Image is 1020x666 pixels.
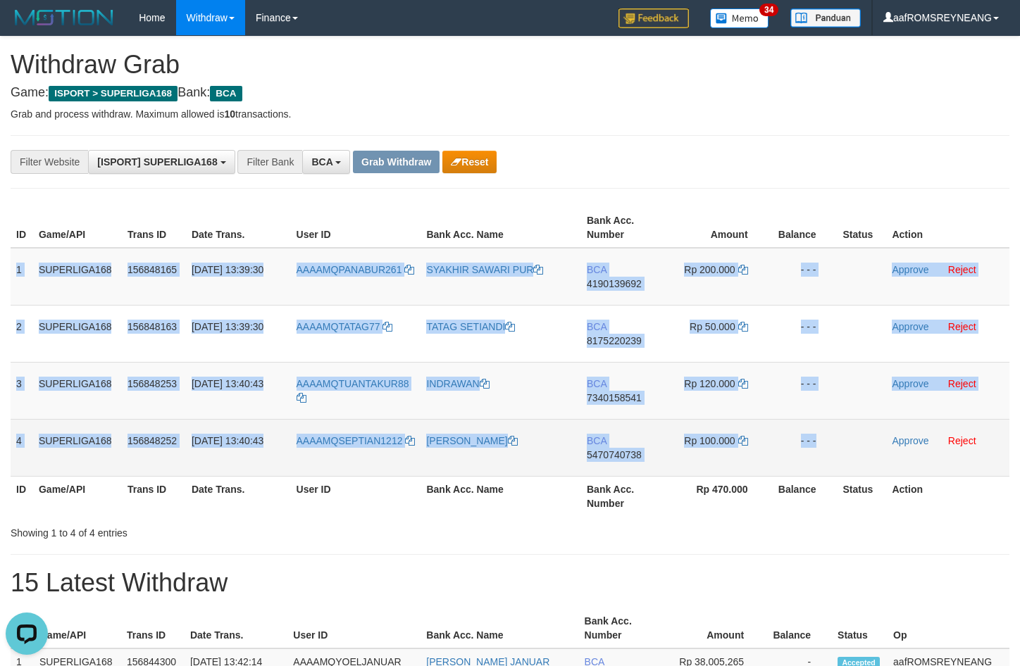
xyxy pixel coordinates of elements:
[587,378,607,389] span: BCA
[297,264,415,275] a: AAAAMQPANABUR261
[587,335,642,346] span: Copy 8175220239 to clipboard
[581,476,667,516] th: Bank Acc. Number
[127,321,177,332] span: 156848163
[11,305,33,362] td: 2
[302,150,350,174] button: BCA
[11,362,33,419] td: 3
[297,378,409,389] span: AAAAMQTUANTAKUR88
[948,264,976,275] a: Reject
[769,208,838,248] th: Balance
[684,264,735,275] span: Rp 200.000
[426,264,543,275] a: SYAKHIR SAWARI PUR
[790,8,861,27] img: panduan.png
[948,435,976,446] a: Reject
[421,476,581,516] th: Bank Acc. Name
[886,208,1009,248] th: Action
[186,208,291,248] th: Date Trans.
[892,264,928,275] a: Approve
[11,208,33,248] th: ID
[892,321,928,332] a: Approve
[11,476,33,516] th: ID
[88,150,235,174] button: [ISPORT] SUPERLIGA168
[664,608,765,648] th: Amount
[684,378,735,389] span: Rp 120.000
[579,608,664,648] th: Bank Acc. Number
[291,476,421,516] th: User ID
[297,321,380,332] span: AAAAMQTATAG77
[33,248,122,306] td: SUPERLIGA168
[192,435,263,446] span: [DATE] 13:40:43
[34,608,121,648] th: Game/API
[892,435,928,446] a: Approve
[948,378,976,389] a: Reject
[587,321,607,332] span: BCA
[11,569,1009,597] h1: 15 Latest Withdraw
[11,51,1009,79] h1: Withdraw Grab
[287,608,421,648] th: User ID
[33,208,122,248] th: Game/API
[710,8,769,28] img: Button%20Memo.svg
[769,248,838,306] td: - - -
[186,476,291,516] th: Date Trans.
[426,435,517,446] a: [PERSON_NAME]
[297,264,402,275] span: AAAAMQPANABUR261
[769,305,838,362] td: - - -
[297,378,409,403] a: AAAAMQTUANTAKUR88
[33,362,122,419] td: SUPERLIGA168
[122,208,186,248] th: Trans ID
[192,321,263,332] span: [DATE] 13:39:30
[6,6,48,48] button: Open LiveChat chat widget
[192,264,263,275] span: [DATE] 13:39:30
[33,476,122,516] th: Game/API
[886,476,1009,516] th: Action
[442,151,497,173] button: Reset
[667,208,769,248] th: Amount
[127,264,177,275] span: 156848165
[426,321,515,332] a: TATAG SETIANDI
[210,86,242,101] span: BCA
[738,321,748,332] a: Copy 50000 to clipboard
[11,7,118,28] img: MOTION_logo.png
[769,362,838,419] td: - - -
[11,150,88,174] div: Filter Website
[33,419,122,476] td: SUPERLIGA168
[297,435,403,446] span: AAAAMQSEPTIAN1212
[587,449,642,460] span: Copy 5470740738 to clipboard
[311,156,332,168] span: BCA
[892,378,928,389] a: Approve
[353,151,440,173] button: Grab Withdraw
[291,208,421,248] th: User ID
[690,321,735,332] span: Rp 50.000
[587,278,642,289] span: Copy 4190139692 to clipboard
[421,608,578,648] th: Bank Acc. Name
[11,107,1009,121] p: Grab and process withdraw. Maximum allowed is transactions.
[297,321,393,332] a: AAAAMQTATAG77
[587,264,607,275] span: BCA
[769,419,838,476] td: - - -
[11,248,33,306] td: 1
[237,150,302,174] div: Filter Bank
[122,476,186,516] th: Trans ID
[738,264,748,275] a: Copy 200000 to clipboard
[738,378,748,389] a: Copy 120000 to clipboard
[587,435,607,446] span: BCA
[127,435,177,446] span: 156848252
[759,4,778,16] span: 34
[948,321,976,332] a: Reject
[832,608,888,648] th: Status
[838,208,887,248] th: Status
[421,208,581,248] th: Bank Acc. Name
[33,305,122,362] td: SUPERLIGA168
[11,419,33,476] td: 4
[618,8,689,28] img: Feedback.jpg
[581,208,667,248] th: Bank Acc. Number
[426,378,489,389] a: INDRAWAN
[11,86,1009,100] h4: Game: Bank:
[769,476,838,516] th: Balance
[49,86,178,101] span: ISPORT > SUPERLIGA168
[224,108,235,120] strong: 10
[838,476,887,516] th: Status
[127,378,177,389] span: 156848253
[192,378,263,389] span: [DATE] 13:40:43
[11,520,414,540] div: Showing 1 to 4 of 4 entries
